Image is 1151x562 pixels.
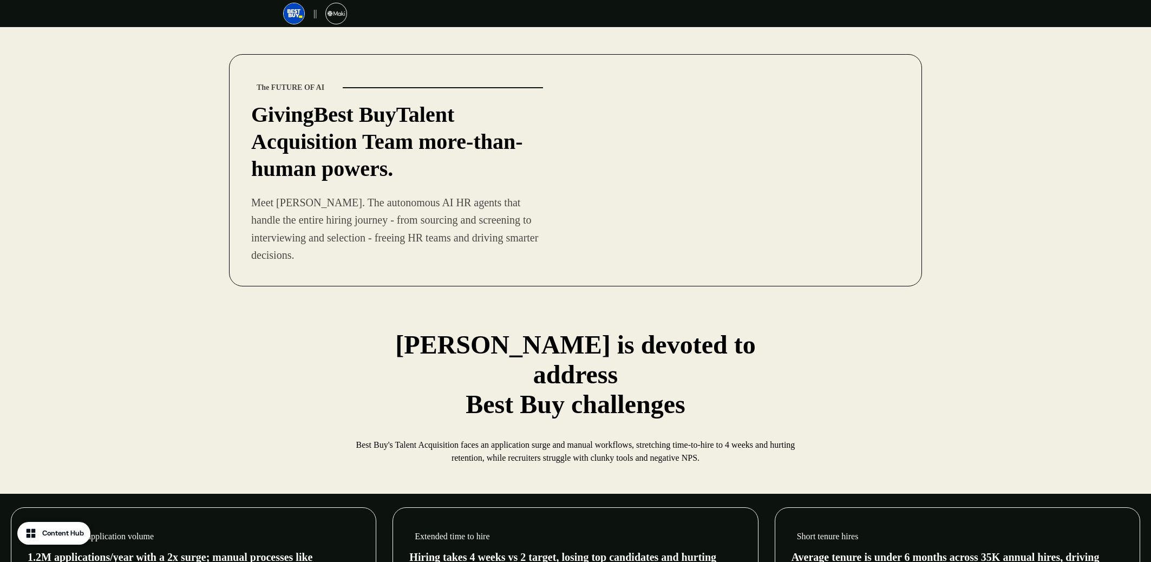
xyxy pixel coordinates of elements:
p: Meet [PERSON_NAME]. The autonomous AI HR agents that handle the entire hiring journey - from sour... [251,194,548,264]
p: Overwhelming application volume [33,530,154,544]
p: Best Buy [251,101,548,182]
p: Extended time to hire [415,530,489,544]
strong: The FUTURE OF AI [257,83,324,92]
p: Best Buy's Talent Acquisition faces an application surge and manual workflows, stretching time-to... [348,439,803,465]
button: Content Hub [17,522,90,545]
div: Content Hub [42,528,84,539]
p: [PERSON_NAME] is devoted to address Best Buy challenges [359,330,792,419]
p: || [313,7,317,20]
strong: Giving [251,102,314,127]
p: Short tenure hires [797,530,859,544]
strong: Talent Acquisition Team more-than-human powers. [251,102,523,181]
